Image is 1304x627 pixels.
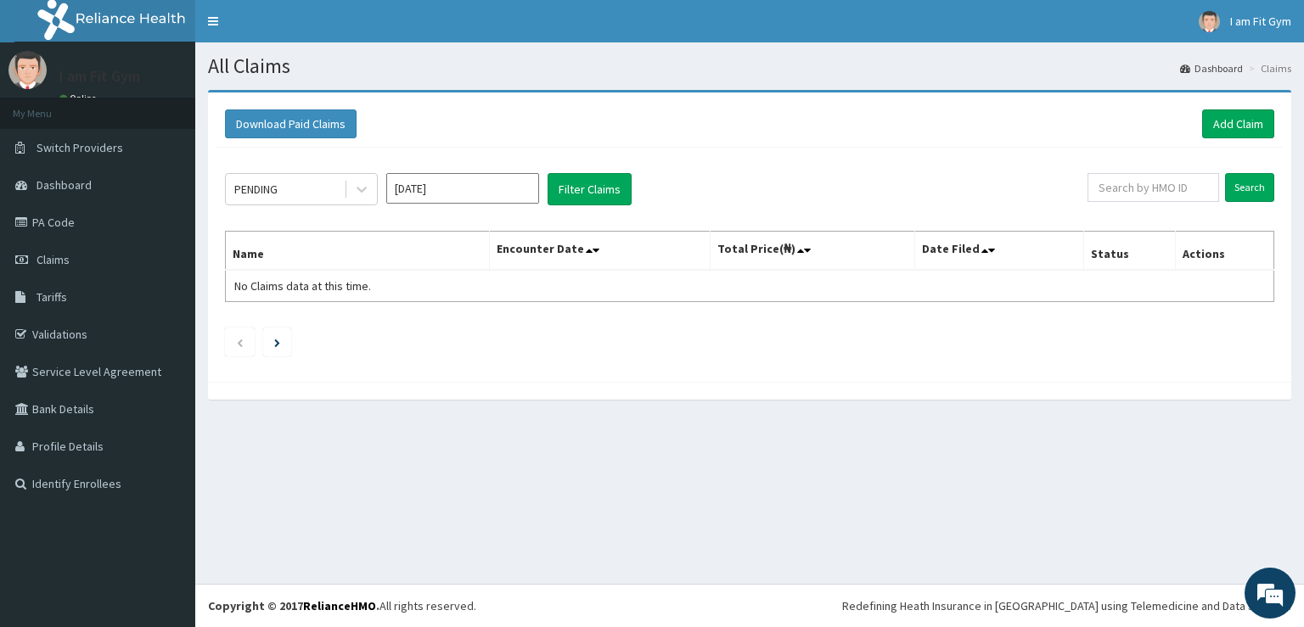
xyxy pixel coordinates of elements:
[234,278,371,294] span: No Claims data at this time.
[842,597,1291,614] div: Redefining Heath Insurance in [GEOGRAPHIC_DATA] using Telemedicine and Data Science!
[1202,109,1274,138] a: Add Claim
[8,51,47,89] img: User Image
[37,289,67,305] span: Tariffs
[1175,232,1273,271] th: Actions
[236,334,244,350] a: Previous page
[1088,173,1219,202] input: Search by HMO ID
[1084,232,1175,271] th: Status
[37,252,70,267] span: Claims
[548,173,632,205] button: Filter Claims
[1199,11,1220,32] img: User Image
[490,232,711,271] th: Encounter Date
[234,181,278,198] div: PENDING
[274,334,280,350] a: Next page
[37,140,123,155] span: Switch Providers
[1180,61,1243,76] a: Dashboard
[226,232,490,271] th: Name
[1230,14,1291,29] span: I am Fit Gym
[1225,173,1274,202] input: Search
[208,55,1291,77] h1: All Claims
[303,598,376,613] a: RelianceHMO
[195,584,1304,627] footer: All rights reserved.
[711,232,915,271] th: Total Price(₦)
[225,109,357,138] button: Download Paid Claims
[386,173,539,204] input: Select Month and Year
[208,598,379,613] strong: Copyright © 2017 .
[59,69,140,84] p: I am Fit Gym
[59,92,100,104] a: Online
[915,232,1084,271] th: Date Filed
[1245,61,1291,76] li: Claims
[37,177,92,193] span: Dashboard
